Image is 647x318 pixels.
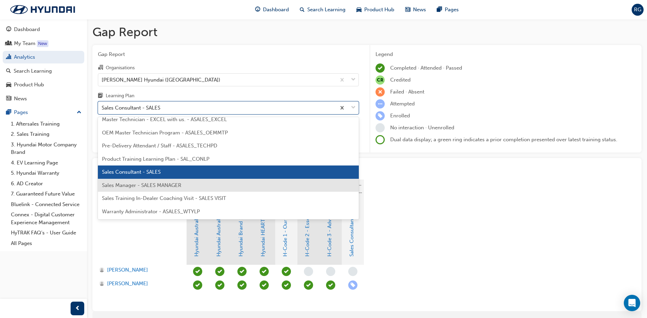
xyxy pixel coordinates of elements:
[14,26,40,33] div: Dashboard
[624,295,640,311] div: Open Intercom Messenger
[376,99,385,109] span: learningRecordVerb_ATTEMPT-icon
[77,108,82,117] span: up-icon
[282,280,291,290] span: learningRecordVerb_ATTEND-icon
[326,267,335,276] span: learningRecordVerb_NONE-icon
[99,280,180,288] a: [PERSON_NAME]
[99,266,180,274] a: [PERSON_NAME]
[376,111,385,120] span: learningRecordVerb_ENROLL-icon
[102,143,217,149] span: Pre-Delivery Attendant / Staff - ASALES_TECHPD
[8,140,84,158] a: 3. Hyundai Motor Company Brand
[390,113,410,119] span: Enrolled
[263,6,289,14] span: Dashboard
[413,6,426,14] span: News
[405,5,410,14] span: news-icon
[8,199,84,210] a: Bluelink - Connected Service
[8,178,84,189] a: 6. AD Creator
[255,5,260,14] span: guage-icon
[215,280,224,290] span: learningRecordVerb_PASS-icon
[260,267,269,276] span: learningRecordVerb_COMPLETE-icon
[3,78,84,91] a: Product Hub
[300,5,305,14] span: search-icon
[14,109,28,116] div: Pages
[3,2,82,17] img: Trak
[102,130,228,136] span: OEM Master Technician Program - ASALES_OEMMTP
[14,95,27,103] div: News
[445,6,459,14] span: Pages
[3,51,84,63] a: Analytics
[237,280,247,290] span: learningRecordVerb_PASS-icon
[390,125,454,131] span: No interaction · Unenrolled
[107,280,148,288] span: [PERSON_NAME]
[260,219,266,257] a: Hyundai HEART
[3,22,84,106] button: DashboardMy TeamAnalyticsSearch LearningProduct HubNews
[3,106,84,119] button: Pages
[6,68,11,74] span: search-icon
[6,110,11,116] span: pages-icon
[376,123,385,132] span: learningRecordVerb_NONE-icon
[193,280,202,290] span: learningRecordVerb_COMPLETE-icon
[215,267,224,276] span: learningRecordVerb_COMPLETE-icon
[107,266,148,274] span: [PERSON_NAME]
[326,280,335,290] span: learningRecordVerb_ATTEND-icon
[6,82,11,88] span: car-icon
[8,119,84,129] a: 1. Aftersales Training
[102,195,226,201] span: Sales Training In-Dealer Coaching Visit - SALES VISIT
[390,65,462,71] span: Completed · Attended · Passed
[390,77,411,83] span: Credited
[102,76,220,84] div: [PERSON_NAME] Hyundai ([GEOGRAPHIC_DATA])
[304,267,313,276] span: learningRecordVerb_NONE-icon
[102,104,160,112] div: Sales Consultant - SALES
[390,101,415,107] span: Attempted
[237,267,247,276] span: learningRecordVerb_PASS-icon
[98,50,359,58] span: Gap Report
[250,3,294,17] a: guage-iconDashboard
[37,40,48,47] div: Tooltip anchor
[390,89,424,95] span: Failed · Absent
[3,65,84,77] a: Search Learning
[106,92,134,99] div: Learning Plan
[260,280,269,290] span: learningRecordVerb_COMPLETE-icon
[14,40,35,47] div: My Team
[351,103,356,112] span: down-icon
[437,5,442,14] span: pages-icon
[14,67,52,75] div: Search Learning
[8,238,84,249] a: All Pages
[431,3,464,17] a: pages-iconPages
[348,267,357,276] span: learningRecordVerb_NONE-icon
[400,3,431,17] a: news-iconNews
[390,136,617,143] span: Dual data display; a green ring indicates a prior completion presented over latest training status.
[351,75,356,84] span: down-icon
[376,87,385,97] span: learningRecordVerb_FAIL-icon
[294,3,351,17] a: search-iconSearch Learning
[75,304,80,313] span: prev-icon
[102,182,181,188] span: Sales Manager - SALES MANAGER
[106,64,135,71] div: Organisations
[348,280,357,290] span: learningRecordVerb_ENROLL-icon
[364,6,394,14] span: Product Hub
[3,23,84,36] a: Dashboard
[634,6,641,14] span: RG
[8,189,84,199] a: 7. Guaranteed Future Value
[6,27,11,33] span: guage-icon
[3,37,84,50] a: My Team
[98,65,103,71] span: organisation-icon
[193,267,202,276] span: learningRecordVerb_COMPLETE-icon
[8,129,84,140] a: 2. Sales Training
[376,75,385,85] span: null-icon
[6,54,11,60] span: chart-icon
[102,169,161,175] span: Sales Consultant - SALES
[632,4,644,16] button: RG
[376,63,385,73] span: learningRecordVerb_COMPLETE-icon
[102,116,227,122] span: Master Technician - EXCEL with us. - ASALES_EXCEL
[304,280,313,290] span: learningRecordVerb_ATTEND-icon
[351,3,400,17] a: car-iconProduct Hub
[8,209,84,228] a: Connex - Digital Customer Experience Management
[8,158,84,168] a: 4. EV Learning Page
[307,6,345,14] span: Search Learning
[14,81,44,89] div: Product Hub
[102,156,209,162] span: Product Training Learning Plan - SAL_CONLP
[282,267,291,276] span: learningRecordVerb_ATTEND-icon
[8,228,84,238] a: HyTRAK FAQ's - User Guide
